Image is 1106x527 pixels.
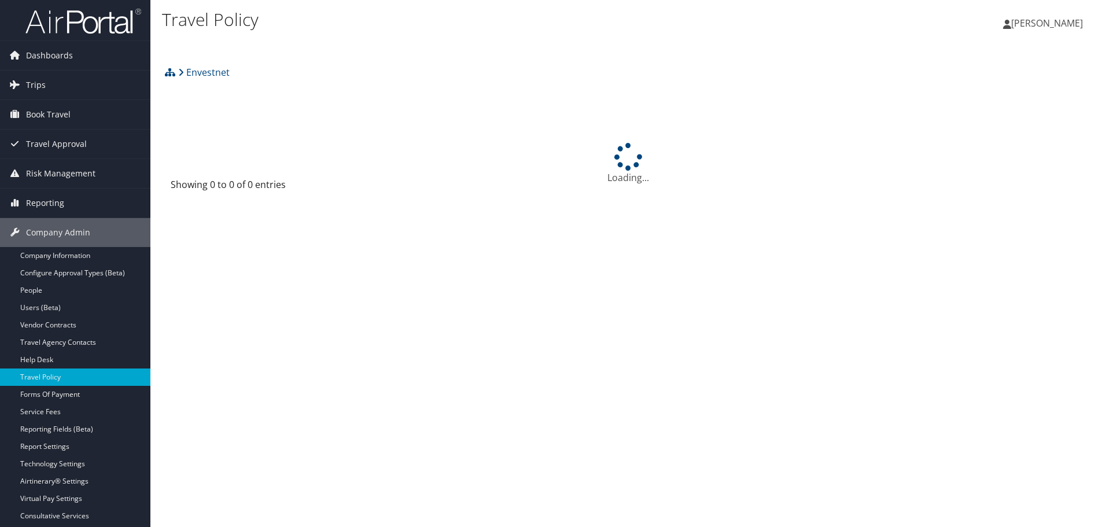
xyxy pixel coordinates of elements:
[1003,6,1094,40] a: [PERSON_NAME]
[26,100,71,129] span: Book Travel
[26,71,46,99] span: Trips
[171,178,386,197] div: Showing 0 to 0 of 0 entries
[1011,17,1083,30] span: [PERSON_NAME]
[162,8,784,32] h1: Travel Policy
[26,130,87,159] span: Travel Approval
[162,143,1094,185] div: Loading...
[26,41,73,70] span: Dashboards
[26,218,90,247] span: Company Admin
[26,159,95,188] span: Risk Management
[26,189,64,218] span: Reporting
[178,61,230,84] a: Envestnet
[25,8,141,35] img: airportal-logo.png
